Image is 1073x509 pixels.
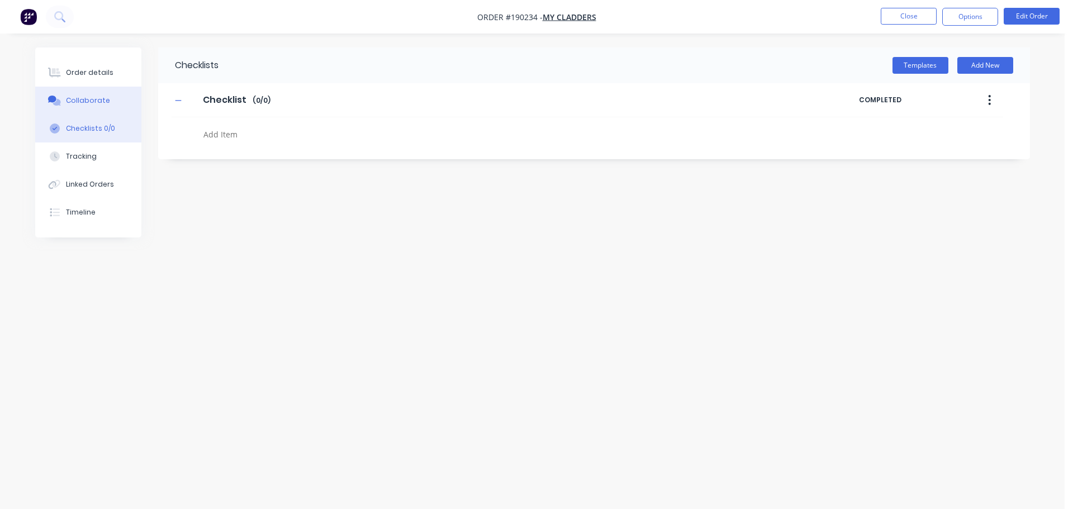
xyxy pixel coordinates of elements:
span: Order #190234 - [477,12,543,22]
button: Edit Order [1004,8,1060,25]
div: Linked Orders [66,179,114,189]
button: Timeline [35,198,141,226]
div: Order details [66,68,113,78]
button: Collaborate [35,87,141,115]
button: Checklists 0/0 [35,115,141,142]
div: Checklists [158,47,219,83]
button: Linked Orders [35,170,141,198]
div: Timeline [66,207,96,217]
button: Templates [892,57,948,74]
button: Options [942,8,998,26]
button: Close [881,8,937,25]
div: Collaborate [66,96,110,106]
img: Factory [20,8,37,25]
button: Order details [35,59,141,87]
div: Tracking [66,151,97,161]
button: Add New [957,57,1013,74]
a: My Cladders [543,12,596,22]
input: Enter Checklist name [196,92,253,108]
div: Checklists 0/0 [66,123,115,134]
span: ( 0 / 0 ) [253,96,270,106]
button: Tracking [35,142,141,170]
span: COMPLETED [859,95,954,105]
